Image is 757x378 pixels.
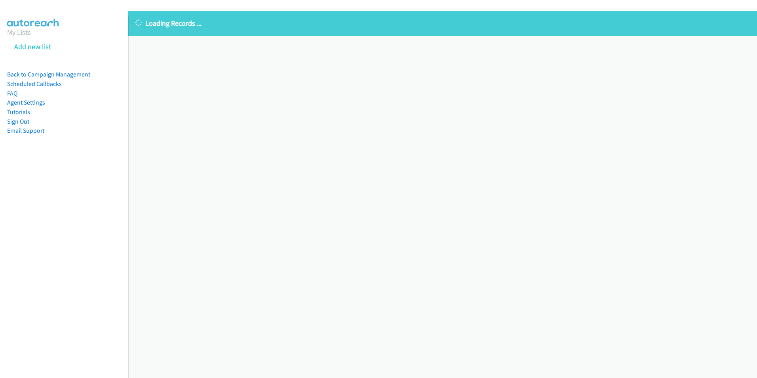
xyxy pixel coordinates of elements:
a: Scheduled Callbacks [7,80,62,88]
a: Agent Settings [7,99,45,106]
a: Email Support [7,127,44,134]
a: My Lists [7,28,31,37]
a: Tutorials [7,108,30,116]
a: FAQ [7,90,17,97]
a: Add new list [14,42,51,51]
a: Back to Campaign Management [7,71,90,78]
a: Sign Out [7,118,29,125]
p: Loading Records ... [135,18,750,29]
